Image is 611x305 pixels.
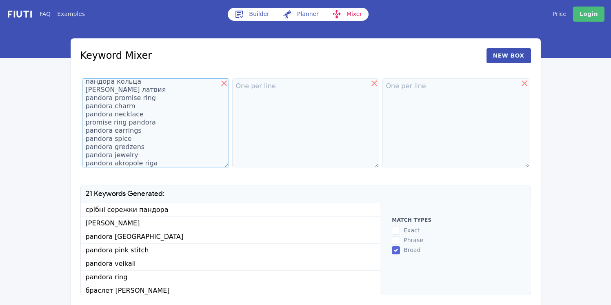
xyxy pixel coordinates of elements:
[404,247,420,253] span: broad
[487,48,531,63] button: New Box
[276,8,325,21] a: Planner
[81,257,381,271] li: pandora veikali
[392,216,519,224] h2: Match types
[573,7,604,22] a: Login
[81,203,381,217] li: срібні сережки пандора
[404,227,420,234] span: exact
[57,10,85,18] a: Examples
[553,10,567,18] a: Price
[392,246,400,254] input: broad
[40,10,51,18] a: FAQ
[81,230,381,244] li: pandora [GEOGRAPHIC_DATA]
[81,217,381,230] li: [PERSON_NAME]
[81,244,381,257] li: pandora pink stitch
[81,284,381,298] li: браслет [PERSON_NAME]
[81,271,381,284] li: pandora ring
[81,185,531,203] h1: 21 Keywords Generated:
[392,227,400,235] input: exact
[7,9,33,19] img: f731f27.png
[325,8,369,21] a: Mixer
[80,48,152,63] h1: Keyword Mixer
[392,236,400,245] input: phrase
[404,237,423,243] span: phrase
[228,8,276,21] a: Builder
